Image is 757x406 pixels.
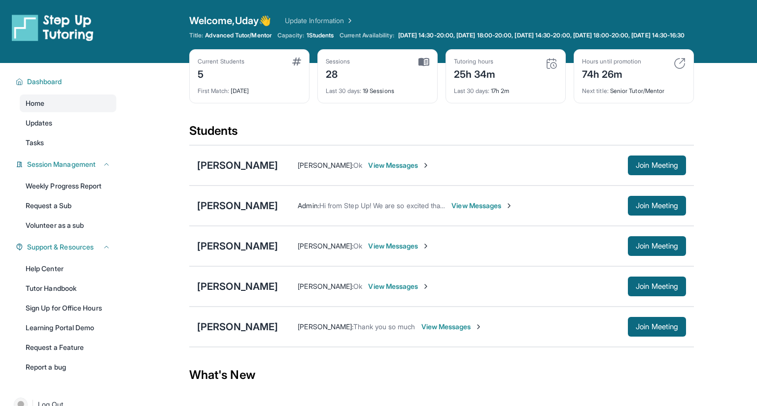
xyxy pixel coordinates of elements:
[198,81,301,95] div: [DATE]
[582,81,686,95] div: Senior Tutor/Mentor
[298,161,353,169] span: [PERSON_NAME] :
[26,98,44,108] span: Home
[546,58,557,69] img: card
[340,31,394,39] span: Current Availability:
[636,324,678,330] span: Join Meeting
[628,317,686,337] button: Join Meeting
[344,16,354,26] img: Chevron Right
[326,65,350,81] div: 28
[20,94,116,112] a: Home
[636,203,678,209] span: Join Meeting
[20,319,116,337] a: Learning Portal Demo
[475,323,482,331] img: Chevron-Right
[20,358,116,376] a: Report a bug
[422,242,430,250] img: Chevron-Right
[20,299,116,317] a: Sign Up for Office Hours
[454,58,496,65] div: Tutoring hours
[353,282,362,290] span: Ok
[20,197,116,215] a: Request a Sub
[422,161,430,169] img: Chevron-Right
[12,14,94,41] img: logo
[628,196,686,216] button: Join Meeting
[636,162,678,168] span: Join Meeting
[454,65,496,81] div: 25h 34m
[582,58,641,65] div: Hours until promotion
[205,31,271,39] span: Advanced Tutor/Mentor
[23,242,110,252] button: Support & Resources
[27,77,62,87] span: Dashboard
[197,158,278,172] div: [PERSON_NAME]
[20,134,116,152] a: Tasks
[628,236,686,256] button: Join Meeting
[628,277,686,296] button: Join Meeting
[368,241,430,251] span: View Messages
[197,280,278,293] div: [PERSON_NAME]
[20,114,116,132] a: Updates
[674,58,686,69] img: card
[582,65,641,81] div: 74h 26m
[23,159,110,169] button: Session Management
[26,118,53,128] span: Updates
[292,58,301,65] img: card
[353,242,362,250] span: Ok
[298,282,353,290] span: [PERSON_NAME] :
[285,16,354,26] a: Update Information
[189,123,694,145] div: Students
[189,353,694,397] div: What's New
[454,87,489,94] span: Last 30 days :
[451,201,513,211] span: View Messages
[27,159,96,169] span: Session Management
[326,58,350,65] div: Sessions
[421,322,483,332] span: View Messages
[353,161,362,169] span: Ok
[27,242,94,252] span: Support & Resources
[298,322,353,331] span: [PERSON_NAME] :
[189,31,203,39] span: Title:
[418,58,429,66] img: card
[20,280,116,297] a: Tutor Handbook
[23,77,110,87] button: Dashboard
[398,31,685,39] span: [DATE] 14:30-20:00, [DATE] 18:00-20:00, [DATE] 14:30-20:00, [DATE] 18:00-20:00, [DATE] 14:30-16:30
[198,58,244,65] div: Current Students
[307,31,334,39] span: 1 Students
[198,87,229,94] span: First Match :
[368,281,430,291] span: View Messages
[326,81,429,95] div: 19 Sessions
[454,81,557,95] div: 17h 2m
[197,320,278,334] div: [PERSON_NAME]
[197,199,278,213] div: [PERSON_NAME]
[326,87,361,94] span: Last 30 days :
[20,260,116,278] a: Help Center
[20,217,116,234] a: Volunteer as a sub
[636,283,678,289] span: Join Meeting
[505,202,513,210] img: Chevron-Right
[198,65,244,81] div: 5
[396,31,687,39] a: [DATE] 14:30-20:00, [DATE] 18:00-20:00, [DATE] 14:30-20:00, [DATE] 18:00-20:00, [DATE] 14:30-16:30
[197,239,278,253] div: [PERSON_NAME]
[298,242,353,250] span: [PERSON_NAME] :
[20,177,116,195] a: Weekly Progress Report
[636,243,678,249] span: Join Meeting
[628,156,686,175] button: Join Meeting
[20,339,116,356] a: Request a Feature
[353,322,415,331] span: Thank you so much
[277,31,305,39] span: Capacity:
[189,14,271,28] span: Welcome, Uday 👋
[368,160,430,170] span: View Messages
[582,87,609,94] span: Next title :
[26,138,44,148] span: Tasks
[298,201,319,210] span: Admin :
[422,282,430,290] img: Chevron-Right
